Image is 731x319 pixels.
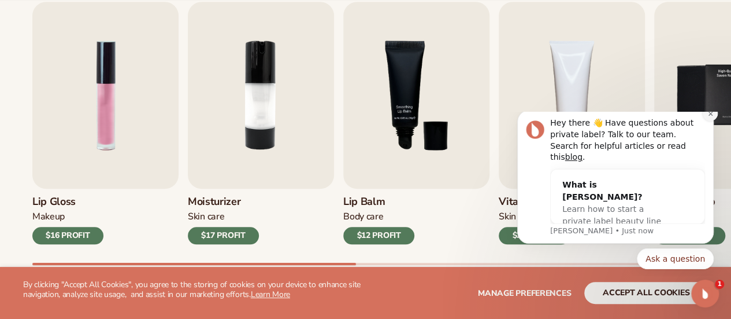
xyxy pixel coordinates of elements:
[32,2,179,244] a: 1 / 9
[343,2,489,244] a: 3 / 9
[499,2,645,244] a: 4 / 9
[251,289,290,300] a: Learn More
[62,67,170,91] div: What is [PERSON_NAME]?
[499,196,590,208] h3: Vitamin C Cleanser
[32,227,103,244] div: $16 PROFIT
[51,58,181,137] div: What is [PERSON_NAME]?Learn how to start a private label beauty line with [PERSON_NAME]
[499,211,590,223] div: Skin Care
[715,280,724,289] span: 1
[188,196,259,208] h3: Moisturizer
[32,196,103,208] h3: Lip Gloss
[478,288,571,299] span: Manage preferences
[137,137,214,157] button: Quick reply: Ask a question
[691,280,719,307] iframe: Intercom live chat
[50,6,205,112] div: Message content
[26,9,44,27] img: Profile image for Lee
[343,211,414,223] div: Body Care
[32,211,103,223] div: Makeup
[188,227,259,244] div: $17 PROFIT
[188,211,259,223] div: Skin Care
[50,114,205,124] p: Message from Lee, sent Just now
[50,6,205,51] div: Hey there 👋 Have questions about private label? Talk to our team. Search for helpful articles or ...
[478,282,571,304] button: Manage preferences
[17,137,214,157] div: Quick reply options
[499,227,570,244] div: $21 PROFIT
[62,93,161,126] span: Learn how to start a private label beauty line with [PERSON_NAME]
[500,112,731,276] iframe: Intercom notifications message
[65,41,83,50] a: blog
[343,227,414,244] div: $12 PROFIT
[23,280,366,300] p: By clicking "Accept All Cookies", you agree to the storing of cookies on your device to enhance s...
[584,282,708,304] button: accept all cookies
[188,2,334,244] a: 2 / 9
[343,196,414,208] h3: Lip Balm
